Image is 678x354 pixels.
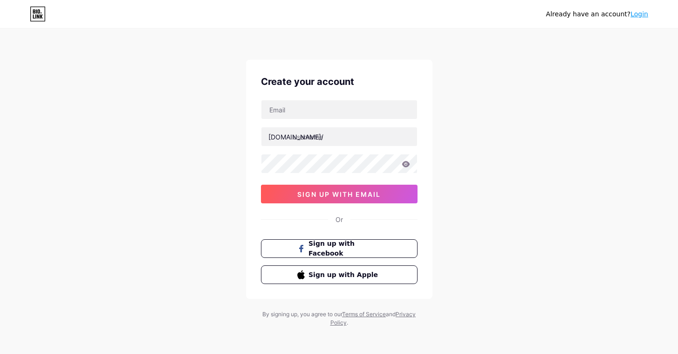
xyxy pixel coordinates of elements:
[261,75,418,89] div: Create your account
[261,265,418,284] button: Sign up with Apple
[261,239,418,258] button: Sign up with Facebook
[261,100,417,119] input: Email
[342,311,386,318] a: Terms of Service
[260,310,418,327] div: By signing up, you agree to our and .
[268,132,323,142] div: [DOMAIN_NAME]/
[261,185,418,203] button: sign up with email
[630,10,648,18] a: Login
[336,215,343,224] div: Or
[308,270,381,280] span: Sign up with Apple
[261,127,417,146] input: username
[546,9,648,19] div: Already have an account?
[297,190,381,198] span: sign up with email
[308,239,381,258] span: Sign up with Facebook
